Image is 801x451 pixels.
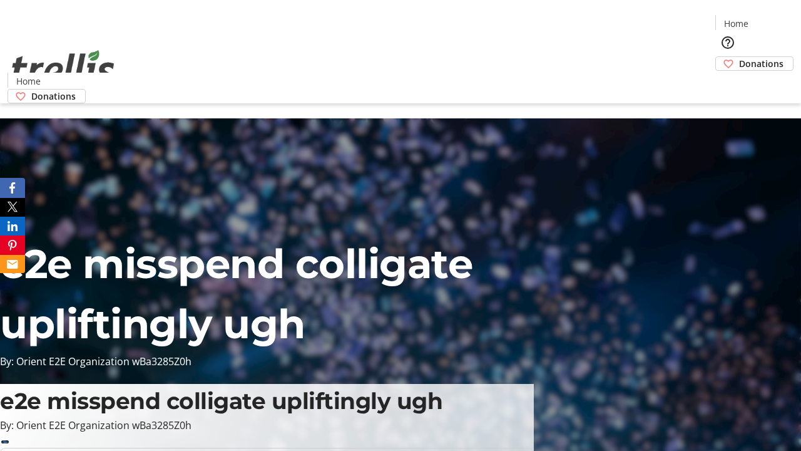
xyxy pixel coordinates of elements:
[8,36,119,99] img: Orient E2E Organization wBa3285Z0h's Logo
[715,56,793,71] a: Donations
[31,90,76,103] span: Donations
[724,17,748,30] span: Home
[8,75,48,88] a: Home
[715,30,740,55] button: Help
[716,17,756,30] a: Home
[715,71,740,96] button: Cart
[8,89,86,103] a: Donations
[16,75,41,88] span: Home
[739,57,783,70] span: Donations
